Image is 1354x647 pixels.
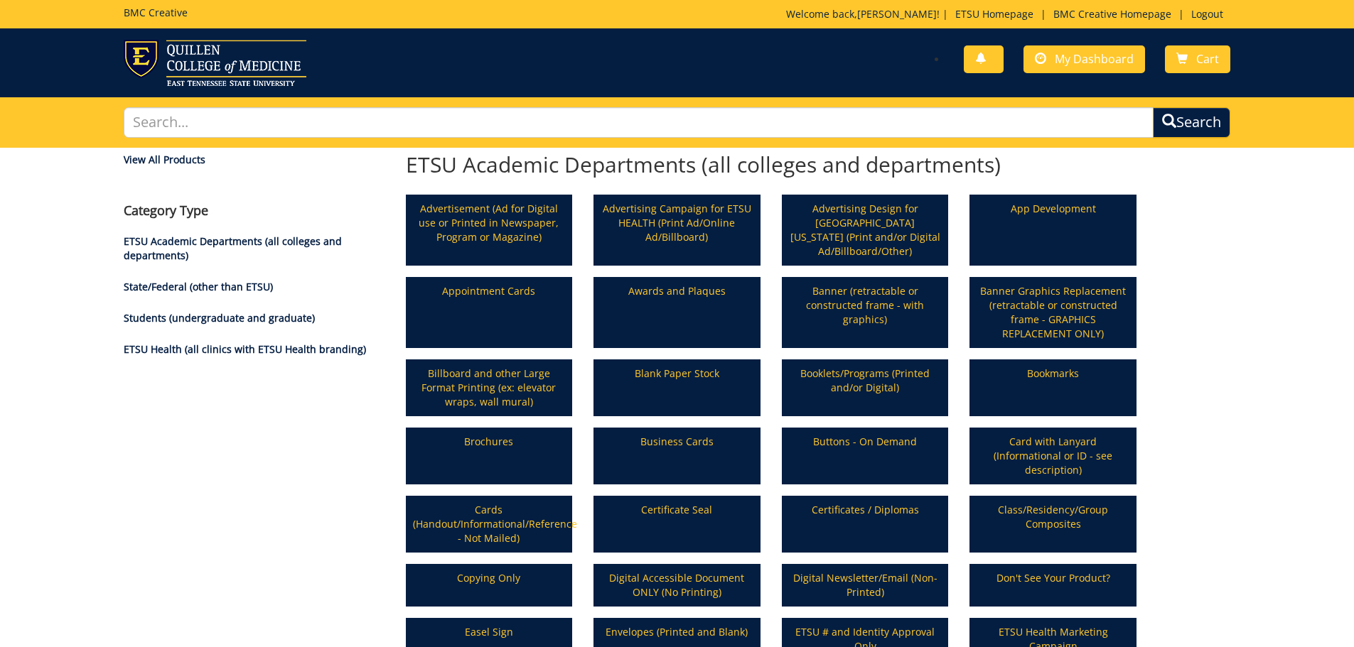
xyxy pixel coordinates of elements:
[124,7,188,18] h5: BMC Creative
[1023,45,1145,73] a: My Dashboard
[124,107,1154,138] input: Search...
[406,153,1137,176] h2: ETSU Academic Departments (all colleges and departments)
[1165,45,1230,73] a: Cart
[783,196,947,264] a: Advertising Design for [GEOGRAPHIC_DATA][US_STATE] (Print and/or Digital Ad/Billboard/Other)
[971,429,1135,483] a: Card with Lanyard (Informational or ID - see description)
[124,204,385,218] h4: Category Type
[595,565,759,605] a: Digital Accessible Document ONLY (No Printing)
[124,311,315,325] a: Students (undergraduate and graduate)
[595,278,759,347] a: Awards and Plaques
[1196,51,1219,67] span: Cart
[971,278,1135,347] a: Banner Graphics Replacement (retractable or constructed frame - GRAPHICS REPLACEMENT ONLY)
[1153,107,1230,138] button: Search
[783,565,947,605] a: Digital Newsletter/Email (Non-Printed)
[948,7,1041,21] a: ETSU Homepage
[1046,7,1178,21] a: BMC Creative Homepage
[1184,7,1230,21] a: Logout
[857,7,937,21] a: [PERSON_NAME]
[971,497,1135,551] a: Class/Residency/Group Composites
[971,565,1135,605] a: Don't See Your Product?
[595,497,759,551] a: Certificate Seal
[407,429,571,483] a: Brochures
[1055,51,1134,67] span: My Dashboard
[595,429,759,483] a: Business Cards
[407,361,571,415] a: Billboard and other Large Format Printing (ex: elevator wraps, wall mural)
[407,565,571,605] a: Copying Only
[124,342,366,356] a: ETSU Health (all clinics with ETSU Health branding)
[407,497,571,551] a: Cards (Handout/Informational/Reference - Not Mailed)
[783,361,947,415] a: Booklets/Programs (Printed and/or Digital)
[783,278,947,347] a: Banner (retractable or constructed frame - with graphics)
[124,234,342,262] a: ETSU Academic Departments (all colleges and departments)
[124,40,306,86] img: ETSU logo
[407,196,571,264] a: Advertisement (Ad for Digital use or Printed in Newspaper, Program or Magazine)
[783,497,947,551] a: Certificates / Diplomas
[971,361,1135,415] a: Bookmarks
[124,280,273,293] a: State/Federal (other than ETSU)
[786,7,1230,21] p: Welcome back, ! | | |
[595,361,759,415] a: Blank Paper Stock
[595,196,759,264] a: Advertising Campaign for ETSU HEALTH (Print Ad/Online Ad/Billboard)
[783,429,947,483] a: Buttons - On Demand
[971,196,1135,264] a: App Development
[124,153,385,167] a: View All Products
[407,278,571,347] a: Appointment Cards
